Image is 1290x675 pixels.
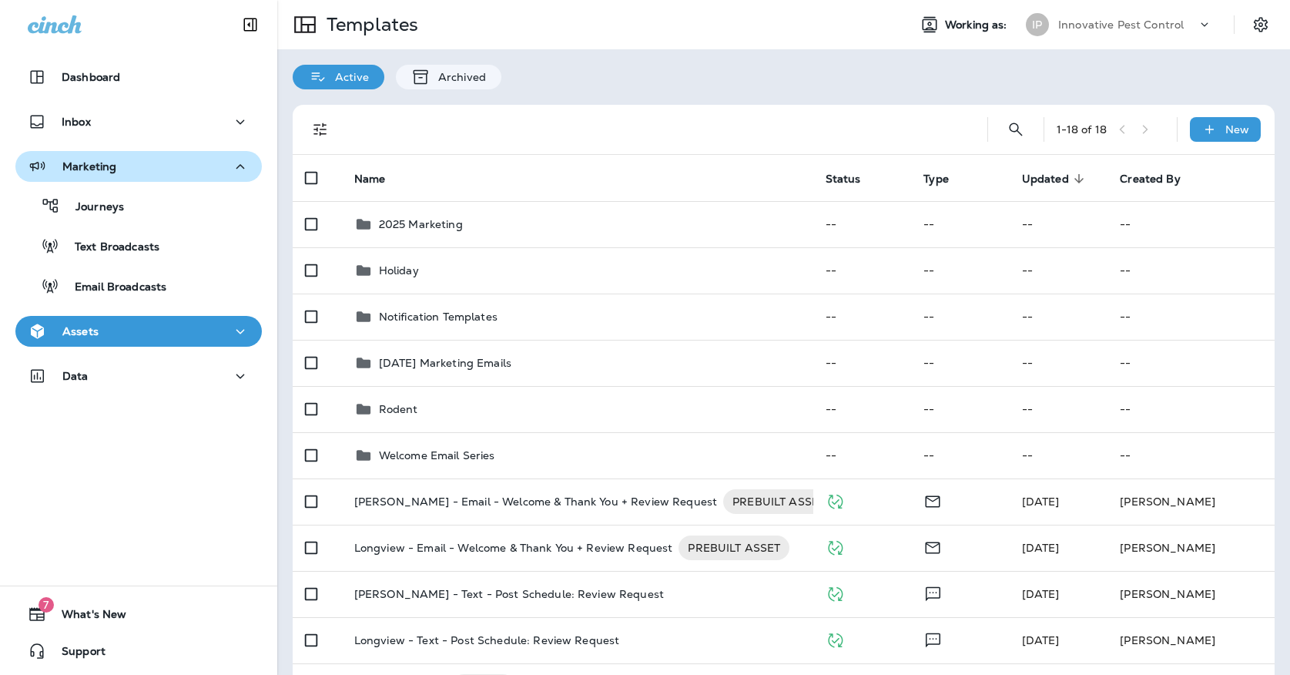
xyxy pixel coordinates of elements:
span: Text [923,586,943,599]
span: Working as: [945,18,1010,32]
p: Text Broadcasts [59,240,159,255]
td: -- [813,386,912,432]
td: -- [813,201,912,247]
span: Email [923,539,942,553]
td: [PERSON_NAME] [1107,525,1275,571]
p: Longview - Text - Post Schedule: Review Request [354,634,620,646]
button: Support [15,636,262,667]
span: Updated [1022,172,1089,186]
p: Welcome Email Series [379,449,495,462]
td: -- [1010,201,1108,247]
span: 7 [39,597,54,613]
td: -- [1010,294,1108,340]
td: -- [1010,432,1108,479]
span: Type [923,173,949,186]
span: Status [826,172,881,186]
td: -- [1107,386,1275,432]
p: New [1225,123,1249,136]
span: PREBUILT ASSET [679,540,789,556]
button: Filters [305,114,336,145]
td: -- [1107,247,1275,294]
td: -- [813,432,912,479]
p: Assets [62,325,99,337]
p: [PERSON_NAME] - Email - Welcome & Thank You + Review Request [354,489,717,514]
p: [PERSON_NAME] - Text - Post Schedule: Review Request [354,588,664,600]
button: Settings [1247,11,1275,39]
div: PREBUILT ASSET [679,536,789,560]
span: PREBUILT ASSET [723,494,834,509]
p: Holiday [379,264,419,277]
span: Type [923,172,969,186]
span: Frank Carreno [1022,587,1060,601]
p: Innovative Pest Control [1058,18,1184,31]
span: Email [923,493,942,507]
span: Support [46,645,106,663]
td: -- [911,386,1010,432]
button: Marketing [15,151,262,182]
span: Frank Carreno [1022,541,1060,555]
button: Data [15,361,262,391]
span: Created By [1120,172,1200,186]
td: [PERSON_NAME] [1107,617,1275,663]
span: Frank Carreno [1022,633,1060,647]
button: Dashboard [15,62,262,92]
button: Inbox [15,106,262,137]
div: PREBUILT ASSET [723,489,834,514]
td: -- [1107,340,1275,386]
span: Frank Carreno [1022,495,1060,509]
span: Name [354,172,406,186]
p: Dashboard [62,71,120,83]
span: Created By [1120,173,1180,186]
button: 7What's New [15,599,262,630]
span: Name [354,173,386,186]
p: Notification Templates [379,311,498,323]
td: -- [911,294,1010,340]
td: -- [813,340,912,386]
td: -- [1107,201,1275,247]
td: -- [911,201,1010,247]
td: -- [911,247,1010,294]
p: Marketing [62,160,116,173]
p: Journeys [60,200,124,215]
div: 1 - 18 of 18 [1057,123,1107,136]
p: Archived [431,71,486,83]
p: Longview - Email - Welcome & Thank You + Review Request [354,536,673,560]
span: Published [826,493,845,507]
span: Updated [1022,173,1069,186]
td: [PERSON_NAME] [1107,479,1275,525]
p: Rodent [379,403,418,415]
p: Templates [320,13,418,36]
span: Published [826,632,845,646]
button: Collapse Sidebar [229,9,272,40]
td: -- [911,432,1010,479]
span: Text [923,632,943,646]
button: Assets [15,316,262,347]
button: Text Broadcasts [15,230,262,262]
td: -- [813,247,912,294]
td: [PERSON_NAME] [1107,571,1275,617]
p: Inbox [62,116,91,128]
button: Search Templates [1000,114,1031,145]
td: -- [1107,432,1275,479]
span: Published [826,539,845,553]
button: Journeys [15,190,262,222]
span: What's New [46,608,126,626]
p: Active [327,71,369,83]
td: -- [1010,247,1108,294]
td: -- [1010,386,1108,432]
td: -- [813,294,912,340]
span: Published [826,586,845,599]
td: -- [1107,294,1275,340]
p: Email Broadcasts [59,280,166,295]
span: Status [826,173,861,186]
td: -- [1010,340,1108,386]
div: IP [1026,13,1049,36]
p: [DATE] Marketing Emails [379,357,511,369]
button: Email Broadcasts [15,270,262,302]
p: Data [62,370,89,382]
p: 2025 Marketing [379,218,463,230]
td: -- [911,340,1010,386]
